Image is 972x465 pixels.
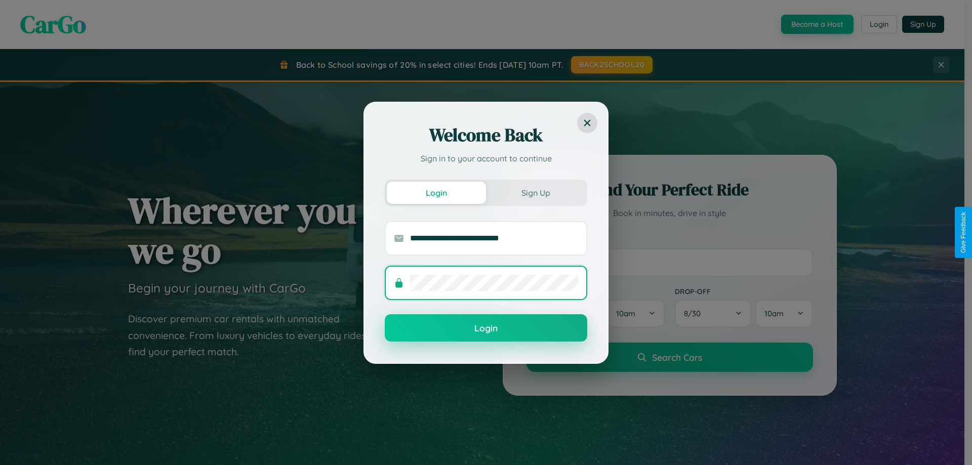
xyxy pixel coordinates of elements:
[960,212,967,253] div: Give Feedback
[387,182,486,204] button: Login
[385,314,587,342] button: Login
[385,152,587,164] p: Sign in to your account to continue
[385,123,587,147] h2: Welcome Back
[486,182,585,204] button: Sign Up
